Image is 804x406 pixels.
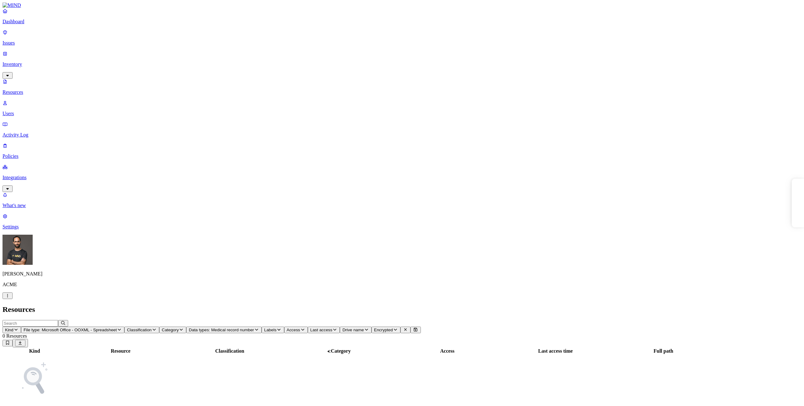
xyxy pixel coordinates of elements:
[162,328,179,332] span: Category
[342,328,364,332] span: Drive name
[3,203,801,208] p: What's new
[3,29,801,46] a: Issues
[3,153,801,159] p: Policies
[67,348,174,354] div: Resource
[3,235,33,265] img: Ohad Abarbanel
[3,175,801,180] p: Integrations
[3,61,801,67] p: Inventory
[331,348,351,354] span: Category
[3,333,27,339] span: 0 Resources
[3,320,58,327] input: Search
[3,3,21,8] img: MIND
[3,305,801,314] h2: Resources
[3,19,801,24] p: Dashboard
[374,328,393,332] span: Encrypted
[189,328,254,332] span: Data types: Medical record number
[176,348,284,354] div: Classification
[610,348,717,354] div: Full path
[3,213,801,230] a: Settings
[3,40,801,46] p: Issues
[3,111,801,116] p: Users
[3,164,801,191] a: Integrations
[5,328,14,332] span: Kind
[264,328,276,332] span: Labels
[3,143,801,159] a: Policies
[3,348,66,354] div: Kind
[3,282,801,287] p: ACME
[287,328,300,332] span: Access
[3,3,801,8] a: MIND
[502,348,609,354] div: Last access time
[3,121,801,138] a: Activity Log
[3,271,801,277] p: [PERSON_NAME]
[16,360,53,398] img: NoSearchResult
[3,89,801,95] p: Resources
[310,328,332,332] span: Last access
[3,224,801,230] p: Settings
[394,348,501,354] div: Access
[3,8,801,24] a: Dashboard
[3,79,801,95] a: Resources
[3,51,801,78] a: Inventory
[3,192,801,208] a: What's new
[3,132,801,138] p: Activity Log
[127,328,152,332] span: Classification
[24,328,117,332] span: File type: Microsoft Office - OOXML - Spreadsheet
[3,100,801,116] a: Users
